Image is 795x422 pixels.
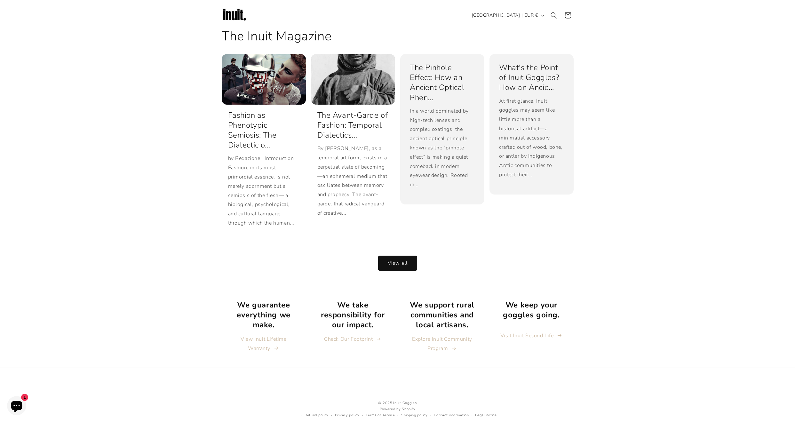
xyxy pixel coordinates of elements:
a: Visit Inuit Second Life [500,331,562,340]
h2: The Inuit Magazine [222,28,332,44]
img: Inuit Logo [222,3,247,28]
strong: We support rural communities and local artisans. [410,300,474,330]
a: View Inuit Lifetime Warranty [227,335,301,353]
strong: We keep your goggles going. [503,300,560,320]
a: The Avant-Garde of Fashion: Temporal Dialectics... [317,110,389,140]
strong: We guarantee everything we make. [237,300,290,330]
small: © 2025, [298,400,497,406]
a: The Pinhole Effect: How an Ancient Optical Phen... [410,63,475,103]
a: Fashion as Phenotypic Semiosis: The Dialectic o... [228,110,299,150]
a: Check Our Footprint [324,335,382,344]
button: [GEOGRAPHIC_DATA] | EUR € [468,9,547,21]
a: Shipping policy [401,412,428,418]
a: View all [378,256,417,271]
a: Contact information [434,412,469,418]
a: Terms of service [366,412,395,418]
a: Powered by Shopify [380,407,416,411]
a: Refund policy [305,412,329,418]
summary: Search [547,8,561,22]
strong: We take responsibility for our impact. [321,300,385,330]
span: [GEOGRAPHIC_DATA] | EUR € [472,12,538,19]
inbox-online-store-chat: Shopify online store chat [5,396,28,417]
a: Explore Inuit Community Program [405,335,480,353]
a: Legal notice [475,412,497,418]
a: Privacy policy [335,412,360,418]
a: Inuit Goggles [393,401,417,405]
a: What's the Point of Inuit Goggles? How an Ancie... [499,63,564,93]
